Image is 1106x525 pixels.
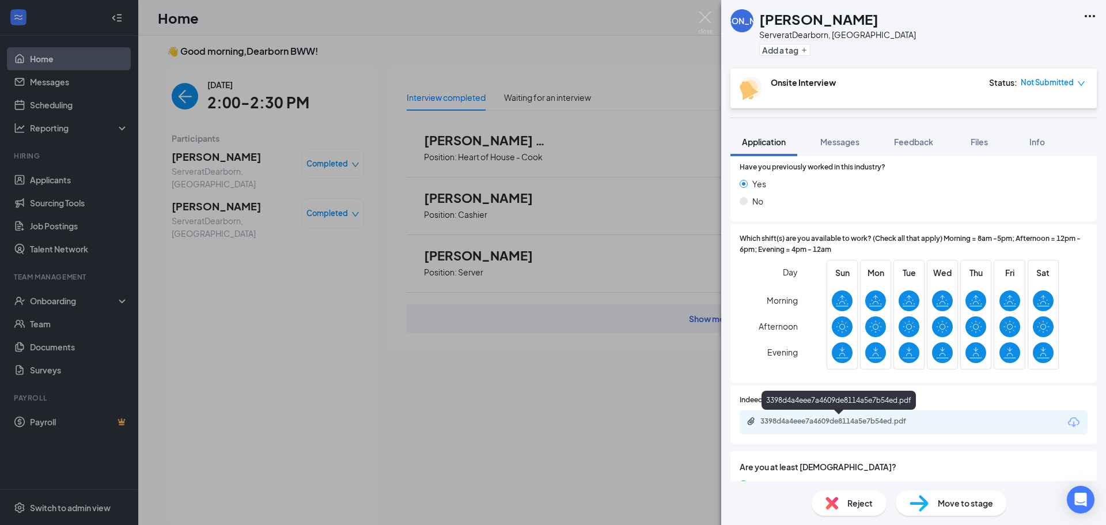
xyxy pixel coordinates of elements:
[820,137,859,147] span: Messages
[989,77,1017,88] div: Status :
[767,290,798,311] span: Morning
[1067,486,1094,513] div: Open Intercom Messenger
[740,395,790,406] span: Indeed Resume
[740,233,1088,255] span: Which shift(s) are you available to work? (Check all that apply) Morning = 8am -5pm; Afternoon = ...
[767,342,798,362] span: Evening
[865,266,886,279] span: Mon
[1021,77,1074,88] span: Not Submitted
[1077,80,1085,88] span: down
[899,266,919,279] span: Tue
[971,137,988,147] span: Files
[832,266,853,279] span: Sun
[932,266,953,279] span: Wed
[801,47,808,54] svg: Plus
[938,497,993,509] span: Move to stage
[742,137,786,147] span: Application
[752,195,763,207] span: No
[752,177,766,190] span: Yes
[759,9,878,29] h1: [PERSON_NAME]
[783,266,798,278] span: Day
[740,460,1088,473] span: Are you at least [DEMOGRAPHIC_DATA]?
[762,391,916,410] div: 3398d4a4eee7a4609de8114a5e7b54ed.pdf
[894,137,933,147] span: Feedback
[965,266,986,279] span: Thu
[747,417,756,426] svg: Paperclip
[771,77,836,88] b: Onsite Interview
[999,266,1020,279] span: Fri
[759,29,916,40] div: Server at Dearborn, [GEOGRAPHIC_DATA]
[759,44,810,56] button: PlusAdd a tag
[759,316,798,337] span: Afternoon
[740,162,885,173] span: Have you previously worked in this industry?
[752,478,801,490] span: yes (Correct)
[1033,266,1054,279] span: Sat
[1067,416,1081,429] svg: Download
[1029,137,1045,147] span: Info
[747,417,933,428] a: Paperclip3398d4a4eee7a4609de8114a5e7b54ed.pdf
[1083,9,1097,23] svg: Ellipses
[847,497,873,509] span: Reject
[709,15,775,27] div: [PERSON_NAME]
[760,417,922,426] div: 3398d4a4eee7a4609de8114a5e7b54ed.pdf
